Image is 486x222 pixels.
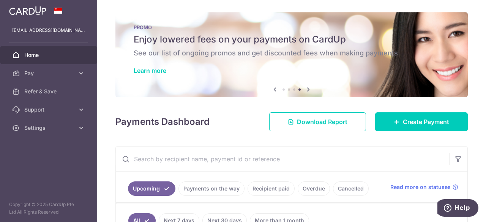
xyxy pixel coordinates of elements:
h4: Payments Dashboard [115,115,210,129]
a: Download Report [269,112,366,131]
a: Read more on statuses [390,183,458,191]
iframe: Opens a widget where you can find more information [437,199,478,218]
p: [EMAIL_ADDRESS][DOMAIN_NAME] [12,27,85,34]
span: Support [24,106,74,113]
a: Overdue [298,181,330,196]
input: Search by recipient name, payment id or reference [116,147,449,171]
span: Create Payment [403,117,449,126]
span: Refer & Save [24,88,74,95]
a: Recipient paid [248,181,295,196]
span: Pay [24,69,74,77]
a: Upcoming [128,181,175,196]
span: Read more on statuses [390,183,451,191]
span: Download Report [297,117,347,126]
span: Settings [24,124,74,132]
img: Latest Promos banner [115,12,468,97]
a: Create Payment [375,112,468,131]
a: Payments on the way [178,181,245,196]
img: CardUp [9,6,46,15]
a: Cancelled [333,181,369,196]
h5: Enjoy lowered fees on your payments on CardUp [134,33,450,46]
p: PROMO [134,24,450,30]
h6: See our list of ongoing promos and get discounted fees when making payments [134,49,450,58]
a: Learn more [134,67,166,74]
span: Home [24,51,74,59]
